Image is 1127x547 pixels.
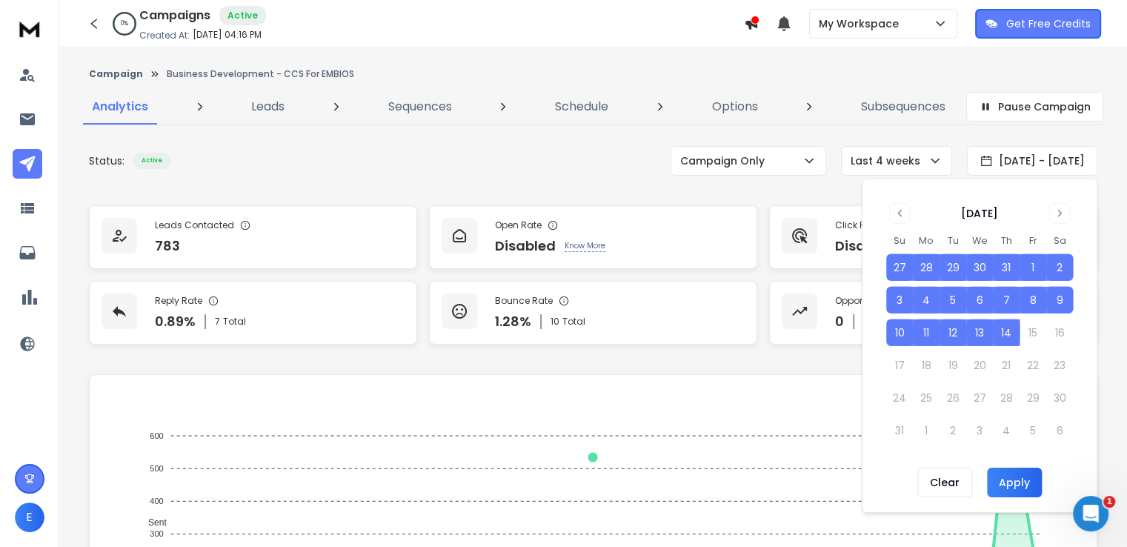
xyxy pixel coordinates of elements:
[987,468,1042,497] button: Apply
[546,89,617,125] a: Schedule
[940,287,966,314] button: 5
[993,233,1020,248] th: Thursday
[429,281,757,345] a: Bounce Rate1.28%10Total
[83,89,157,125] a: Analytics
[219,6,266,25] div: Active
[150,464,164,473] tspan: 500
[223,316,246,328] span: Total
[1020,287,1046,314] button: 8
[555,98,608,116] p: Schedule
[975,9,1101,39] button: Get Free Credits
[1006,16,1091,31] p: Get Free Credits
[940,233,966,248] th: Tuesday
[15,503,44,532] button: E
[1020,233,1046,248] th: Friday
[89,281,417,345] a: Reply Rate0.89%7Total
[712,98,758,116] p: Options
[242,89,293,125] a: Leads
[155,236,180,256] p: 783
[967,146,1097,176] button: [DATE] - [DATE]
[861,98,945,116] p: Subsequences
[993,287,1020,314] button: 7
[993,319,1020,346] button: 14
[1103,496,1115,508] span: 1
[121,19,128,28] p: 0 %
[886,233,913,248] th: Sunday
[150,529,164,538] tspan: 300
[940,254,966,281] button: 29
[565,240,605,252] p: Know More
[137,517,167,528] span: Sent
[769,281,1097,345] a: Opportunities0$0
[961,206,998,221] div: [DATE]
[835,236,896,256] p: Disabled
[139,7,210,24] h1: Campaigns
[429,205,757,269] a: Open RateDisabledKnow More
[913,319,940,346] button: 11
[835,311,844,332] p: 0
[92,98,148,116] p: Analytics
[913,233,940,248] th: Monday
[680,153,771,168] p: Campaign Only
[562,316,585,328] span: Total
[703,89,767,125] a: Options
[495,295,553,307] p: Bounce Rate
[15,15,44,42] img: logo
[852,89,954,125] a: Subsequences
[133,153,170,169] div: Active
[913,254,940,281] button: 28
[150,431,164,440] tspan: 600
[966,254,993,281] button: 30
[1046,287,1073,314] button: 9
[89,153,124,168] p: Status:
[251,98,285,116] p: Leads
[388,98,452,116] p: Sequences
[1020,254,1046,281] button: 1
[1046,254,1073,281] button: 2
[835,295,895,307] p: Opportunities
[889,203,910,224] button: Go to previous month
[495,311,531,332] p: 1.28 %
[495,219,542,231] p: Open Rate
[835,219,880,231] p: Click Rate
[993,254,1020,281] button: 31
[819,16,905,31] p: My Workspace
[940,319,966,346] button: 12
[155,219,234,231] p: Leads Contacted
[193,29,262,41] p: [DATE] 04:16 PM
[155,311,196,332] p: 0.89 %
[851,153,926,168] p: Last 4 weeks
[917,468,972,497] button: Clear
[913,287,940,314] button: 4
[1073,496,1108,531] iframe: Intercom live chat
[769,205,1097,269] a: Click RateDisabledKnow More
[1049,203,1070,224] button: Go to next month
[551,316,559,328] span: 10
[886,319,913,346] button: 10
[1046,233,1073,248] th: Saturday
[379,89,461,125] a: Sequences
[966,287,993,314] button: 6
[89,68,143,80] button: Campaign
[139,30,190,42] p: Created At:
[155,295,202,307] p: Reply Rate
[89,205,417,269] a: Leads Contacted783
[150,497,164,505] tspan: 400
[966,319,993,346] button: 13
[167,68,354,80] p: Business Development - CCS For EMBIOS
[966,233,993,248] th: Wednesday
[215,316,220,328] span: 7
[495,236,556,256] p: Disabled
[886,254,913,281] button: 27
[966,92,1103,122] button: Pause Campaign
[886,287,913,314] button: 3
